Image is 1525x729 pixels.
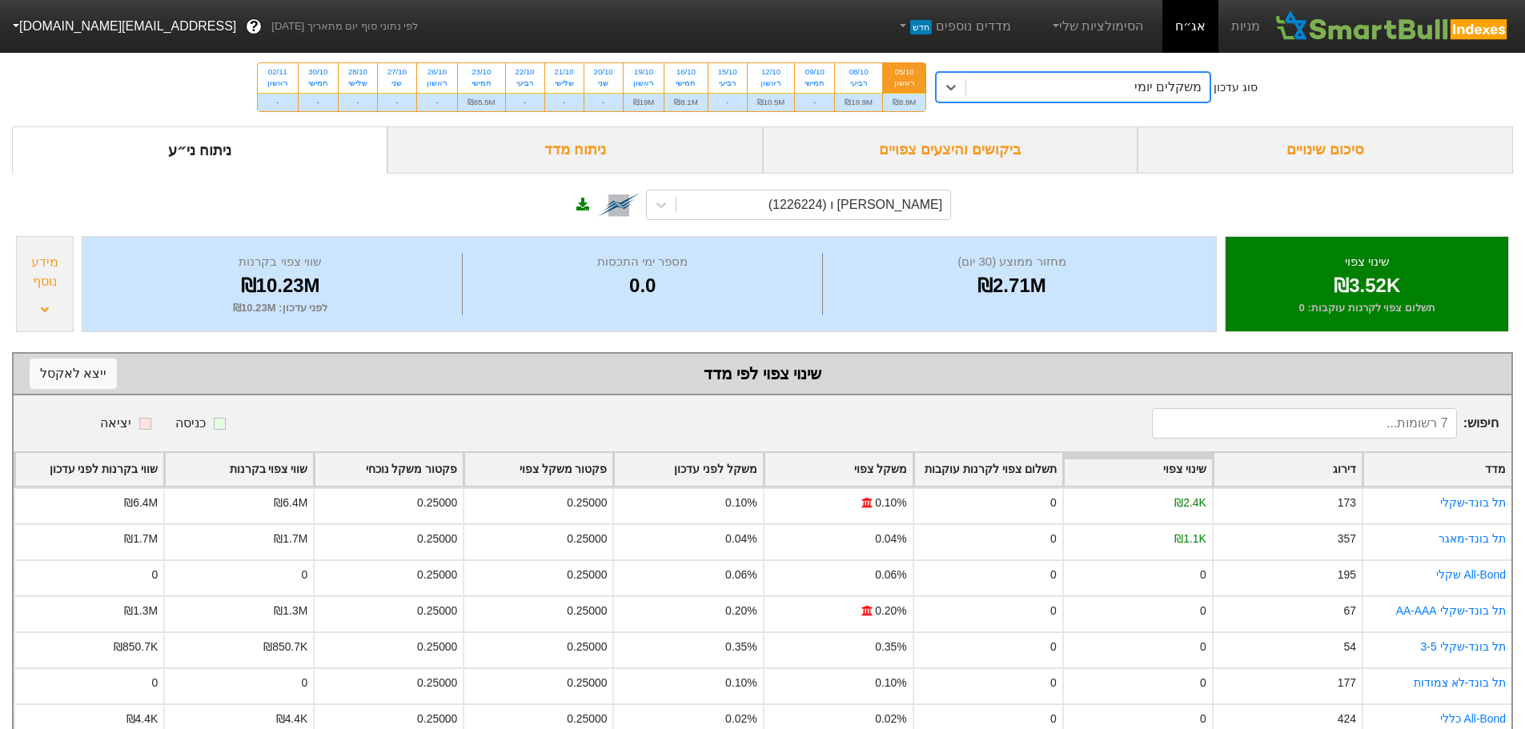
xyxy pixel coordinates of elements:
div: שני [387,78,407,89]
div: Toggle SortBy [315,453,463,486]
div: - [417,93,457,111]
div: 19/10 [633,66,655,78]
img: tase link [598,184,640,226]
div: ראשון [757,78,785,89]
div: 0.02% [875,711,906,727]
div: - [258,93,298,111]
div: 26/10 [427,66,447,78]
div: ₪8.9M [883,93,925,111]
div: 0.02% [725,711,756,727]
div: מספר ימי התכסות [467,253,818,271]
div: חמישי [805,78,825,89]
div: חמישי [468,78,496,89]
div: 0 [151,675,158,691]
div: - [299,93,338,111]
div: - [378,93,416,111]
div: 0 [1200,603,1206,619]
div: רביעי [718,78,737,89]
div: - [795,93,834,111]
a: All-Bond כללי [1440,712,1506,725]
div: ₪2.4K [1174,495,1206,511]
a: תל בונד-שקלי [1440,496,1507,509]
div: 0 [302,567,308,583]
div: Toggle SortBy [1214,453,1362,486]
div: חמישי [674,78,697,89]
img: SmartBull [1273,10,1512,42]
div: 20/10 [594,66,613,78]
div: ₪850.7K [114,639,158,655]
div: 0.06% [725,567,756,583]
span: לפי נתוני סוף יום מתאריך [DATE] [271,18,418,34]
div: - [506,93,544,111]
div: ראשון [633,78,655,89]
div: 02/11 [267,66,288,78]
div: ניתוח מדד [387,126,763,174]
div: שני [594,78,613,89]
div: 23/10 [468,66,496,78]
div: 21/10 [555,66,574,78]
div: מידע נוסף [21,253,69,291]
div: ₪1.7M [124,531,158,547]
a: תל בונד-שקלי AA-AAA [1396,604,1506,617]
div: 30/10 [308,66,328,78]
div: Toggle SortBy [1363,453,1511,486]
div: 28/10 [348,66,367,78]
div: 0 [1050,567,1057,583]
a: תל בונד-שקלי 3-5 [1421,640,1506,653]
div: 0.20% [725,603,756,619]
div: 15/10 [718,66,737,78]
div: 0 [151,567,158,583]
div: - [708,93,747,111]
div: - [545,93,584,111]
a: All-Bond שקלי [1436,568,1506,581]
div: ₪6.4M [274,495,307,511]
div: ₪850.7K [263,639,307,655]
div: 0.20% [875,603,906,619]
div: [PERSON_NAME] ו (1226224) [769,195,942,214]
input: 7 רשומות... [1152,408,1457,439]
div: 0 [1200,567,1206,583]
div: סיכום שינויים [1138,126,1513,174]
div: 0.25000 [567,675,607,691]
div: 0 [1200,675,1206,691]
div: שינוי צפוי לפי מדד [30,362,1495,386]
div: 0.25000 [417,711,457,727]
div: ₪10.23M [102,271,458,300]
span: חיפוש : [1152,408,1499,439]
div: 0.10% [725,675,756,691]
div: 0 [1200,711,1206,727]
div: ₪19.9M [835,93,882,111]
div: 0.25000 [417,603,457,619]
div: כניסה [175,414,206,433]
div: יציאה [100,414,131,433]
div: 0 [302,675,308,691]
a: הסימולציות שלי [1043,10,1150,42]
div: 0.06% [875,567,906,583]
div: ₪1.3M [124,603,158,619]
div: מחזור ממוצע (30 יום) [827,253,1196,271]
div: Toggle SortBy [165,453,313,486]
div: ביקושים והיצעים צפויים [763,126,1138,174]
div: 0.25000 [567,639,607,655]
a: מדדים נוספיםחדש [890,10,1017,42]
div: - [584,93,623,111]
div: 0.25000 [567,711,607,727]
div: רביעי [516,78,535,89]
div: 0.25000 [417,531,457,547]
div: 0.25000 [567,531,607,547]
div: 54 [1343,639,1355,655]
div: 0.35% [875,639,906,655]
div: Toggle SortBy [765,453,913,486]
span: ? [250,16,259,38]
div: 173 [1338,495,1356,511]
div: 0 [1050,675,1057,691]
div: ₪8.1M [664,93,707,111]
button: ייצא לאקסל [30,358,117,389]
div: ניתוח ני״ע [12,126,387,174]
div: ₪1.7M [274,531,307,547]
div: ₪10.5M [748,93,795,111]
a: תל בונד-לא צמודות [1414,676,1506,689]
div: ראשון [893,78,916,89]
a: תל בונד-מאגר [1439,532,1507,545]
div: 0 [1050,531,1057,547]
